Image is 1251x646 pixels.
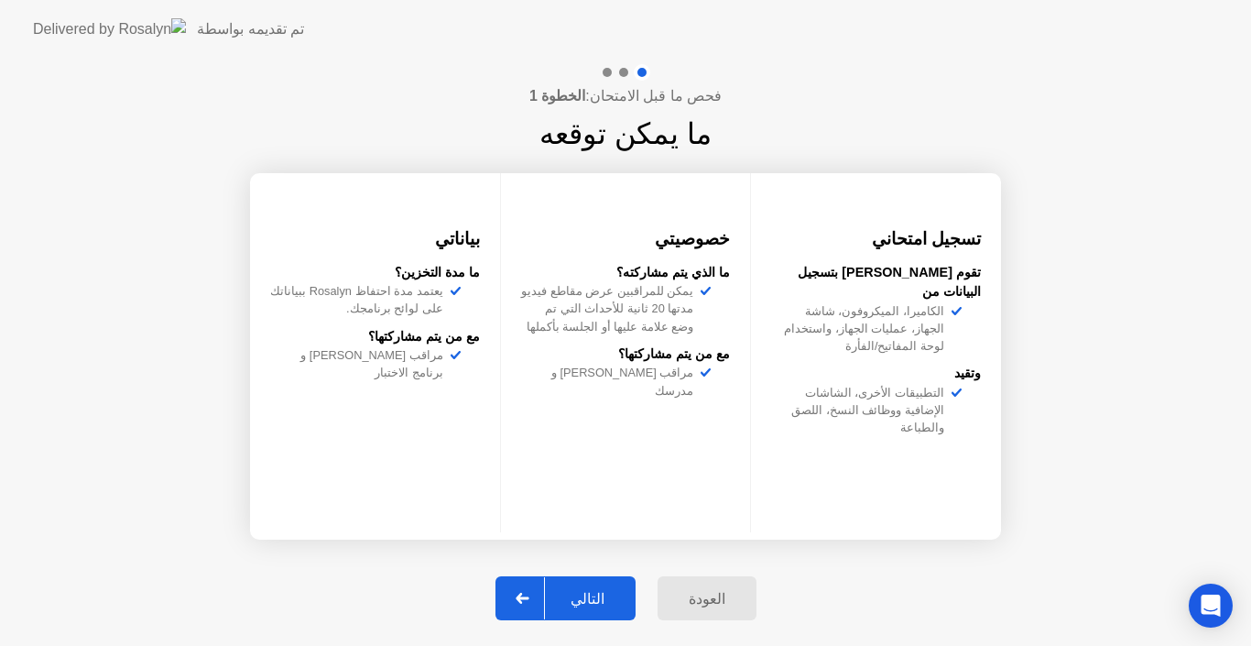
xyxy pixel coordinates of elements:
[521,364,702,399] div: مراقب [PERSON_NAME] و مدرسك
[771,364,981,384] div: وتقيد
[270,282,451,317] div: يعتمد مدة احتفاظ Rosalyn ببياناتك على لوائح برنامجك.
[521,263,731,283] div: ما الذي يتم مشاركته؟
[545,590,630,608] div: التالي
[521,226,731,252] h3: خصوصيتي
[771,263,981,302] div: تقوم [PERSON_NAME] بتسجيل البيانات من
[771,226,981,252] h3: تسجيل امتحاني
[270,226,480,252] h3: بياناتي
[658,576,756,620] button: العودة
[33,18,186,39] img: Delivered by Rosalyn
[529,85,722,107] h4: فحص ما قبل الامتحان:
[771,302,952,356] div: الكاميرا، الميكروفون، شاشة الجهاز، عمليات الجهاز، واستخدام لوحة المفاتيح/الفأرة
[1189,584,1233,628] div: Open Intercom Messenger
[771,384,952,437] div: التطبيقات الأخرى، الشاشات الإضافية ووظائف النسخ، اللصق والطباعة
[270,346,451,381] div: مراقب [PERSON_NAME] و برنامج الاختبار
[521,345,731,365] div: مع من يتم مشاركتها؟
[529,88,585,104] b: الخطوة 1
[495,576,636,620] button: التالي
[539,112,712,156] h1: ما يمكن توقعه
[270,327,480,347] div: مع من يتم مشاركتها؟
[270,263,480,283] div: ما مدة التخزين؟
[521,282,702,335] div: يمكن للمراقبين عرض مقاطع فيديو مدتها 20 ثانية للأحداث التي تم وضع علامة عليها أو الجلسة بأكملها
[663,590,751,608] div: العودة
[197,18,304,40] div: تم تقديمه بواسطة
